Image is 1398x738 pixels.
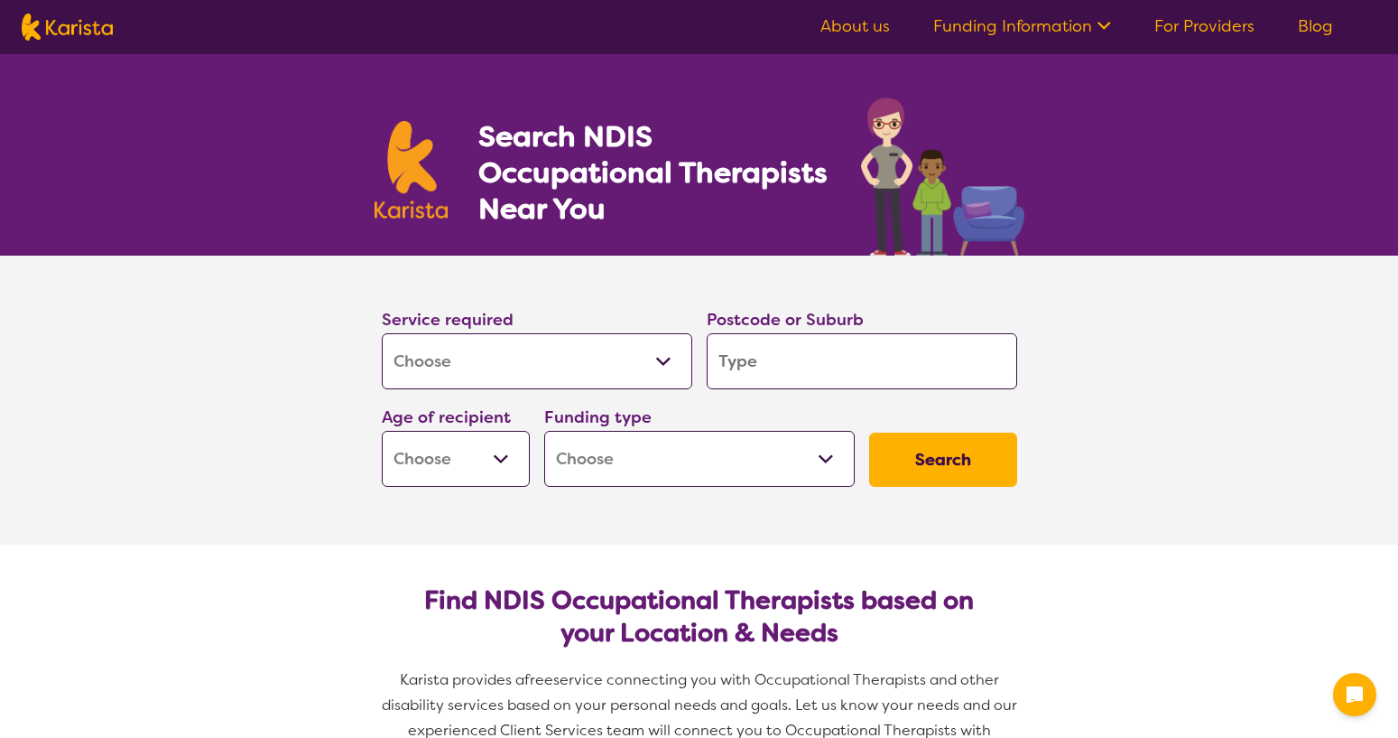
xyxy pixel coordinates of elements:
[478,118,829,227] h1: Search NDIS Occupational Therapists Near You
[933,15,1111,37] a: Funding Information
[820,15,890,37] a: About us
[396,584,1003,649] h2: Find NDIS Occupational Therapists based on your Location & Needs
[524,670,553,689] span: free
[382,406,511,428] label: Age of recipient
[375,121,449,219] img: Karista logo
[707,309,864,331] label: Postcode or Suburb
[544,406,652,428] label: Funding type
[861,98,1024,256] img: occupational-therapy
[869,433,1017,487] button: Search
[382,309,514,331] label: Service required
[1154,15,1254,37] a: For Providers
[707,333,1017,389] input: Type
[400,670,524,689] span: Karista provides a
[1298,15,1333,37] a: Blog
[22,14,113,41] img: Karista logo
